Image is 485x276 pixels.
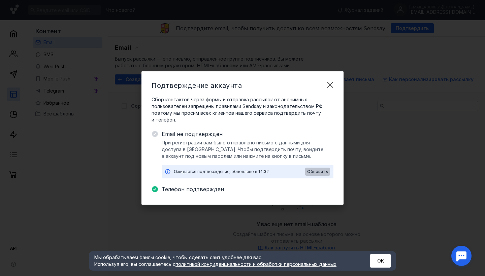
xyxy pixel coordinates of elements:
[162,139,333,160] span: При регистрации вам было отправлено письмо с данными для доступа в [GEOGRAPHIC_DATA]. Чтобы подтв...
[307,169,328,174] span: Обновить
[162,130,333,138] span: Email не подтвержден
[152,81,242,90] span: Подтверждение аккаунта
[162,185,333,193] span: Телефон подтвержден
[305,168,330,176] button: Обновить
[370,254,391,268] button: ОК
[152,96,333,123] span: Сбор контактов через формы и отправка рассылок от анонимных пользователей запрещены правилами Sen...
[94,254,354,268] div: Мы обрабатываем файлы cookie, чтобы сделать сайт удобнее для вас. Используя его, вы соглашаетесь c
[174,168,305,175] div: Ожидается подтверждение, обновлено в 14:32
[175,261,336,267] a: политикой конфиденциальности и обработки персональных данных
